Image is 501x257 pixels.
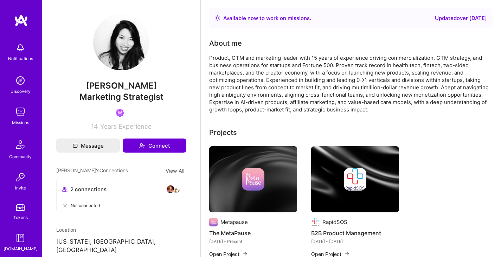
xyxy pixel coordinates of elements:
h4: B2B Product Management [311,229,399,238]
img: Been on Mission [116,109,124,117]
img: Availability [215,15,220,21]
button: Message [56,139,120,153]
button: Connect [123,139,186,153]
img: Company logo [311,218,320,226]
img: guide book [13,231,27,245]
h4: The MetaPause [209,229,297,238]
img: User Avatar [93,14,149,70]
img: cover [209,146,297,212]
div: Invite [15,184,26,192]
span: 2 connections [70,186,107,193]
img: cover [311,146,399,212]
i: icon Collaborator [62,187,68,192]
img: avatar [172,185,180,193]
img: Company logo [209,218,218,226]
div: Location [56,226,186,233]
img: discovery [13,73,27,88]
img: Invite [13,170,27,184]
img: teamwork [13,105,27,119]
div: Tokens [13,214,28,221]
img: arrow-right [344,251,350,257]
button: View All [163,167,186,175]
span: Years Experience [100,123,152,130]
i: icon CloseGray [62,203,68,208]
div: Updated over [DATE] [435,14,487,23]
div: Discovery [11,88,31,95]
img: logo [14,14,28,27]
div: Metapause [220,218,248,226]
img: bell [13,41,27,55]
div: Notifications [8,55,33,62]
p: [US_STATE], [GEOGRAPHIC_DATA], [GEOGRAPHIC_DATA] [56,238,186,255]
div: Community [9,153,32,160]
i: icon Mail [73,143,78,148]
img: Community [12,136,29,153]
span: Marketing Strategist [79,92,163,102]
div: [DATE] - Present [209,238,297,245]
div: [DATE] - [DATE] [311,238,399,245]
span: [PERSON_NAME]'s Connections [56,167,128,175]
img: tokens [16,204,25,211]
img: Company logo [344,168,366,191]
div: About me [209,38,242,49]
button: 2 connectionsavataravatarNot connected [56,179,186,212]
img: avatar [166,185,175,193]
img: arrow-right [242,251,248,257]
div: Product, GTM and marketing leader with 15 years of experience driving commercialization, GTM stra... [209,54,490,113]
div: Available now to work on missions . [223,14,311,23]
div: Projects [209,127,237,138]
span: Not connected [71,202,100,209]
div: [DOMAIN_NAME] [4,245,38,252]
span: 14 [91,123,98,130]
img: Company logo [242,168,264,191]
i: icon Connect [139,142,145,149]
div: RapidSOS [322,218,347,226]
span: [PERSON_NAME] [56,81,186,91]
div: Missions [12,119,29,126]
